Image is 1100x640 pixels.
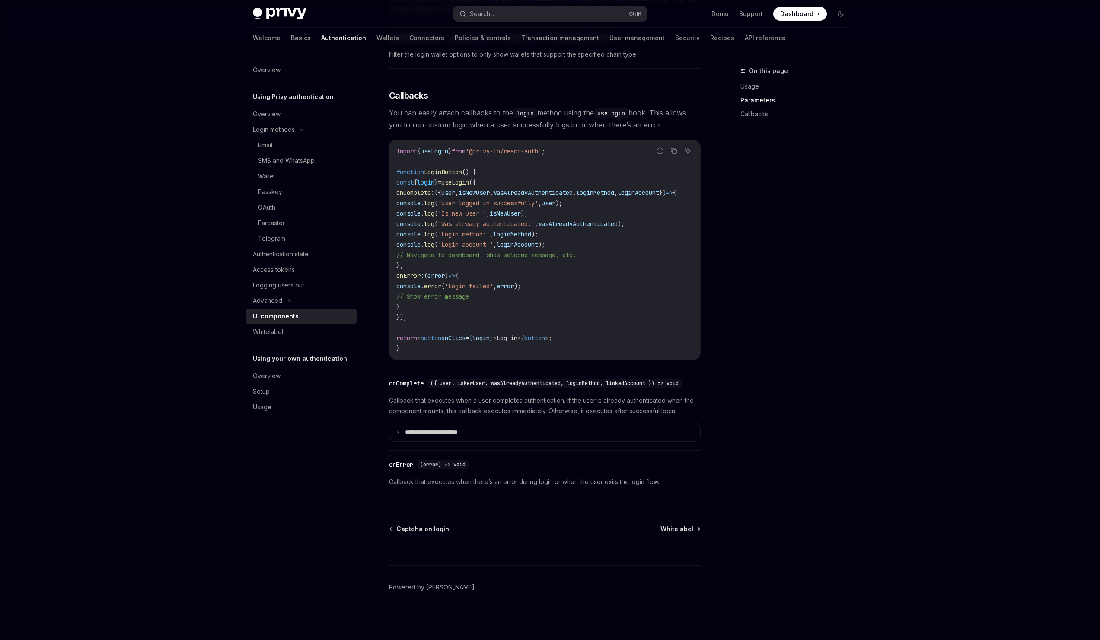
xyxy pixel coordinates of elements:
span: ({ [434,189,441,197]
span: loginAccount [618,189,659,197]
span: > [493,334,497,342]
h5: Using Privy authentication [253,92,334,102]
span: . [421,210,424,217]
span: 'Is new user:' [438,210,486,217]
span: ({ user, isNewUser, wasAlreadyAuthenticated, loginMethod, linkedAccount }) => void [430,380,679,387]
span: . [421,199,424,207]
span: </ [517,334,524,342]
button: Copy the contents from the code block [668,145,679,156]
span: => [448,272,455,280]
span: ); [555,199,562,207]
span: 'User logged in successfully' [438,199,538,207]
span: log [424,210,434,217]
span: (error) => void [420,461,466,468]
span: { [455,272,459,280]
span: , [535,220,538,228]
a: Usage [246,399,357,415]
a: Farcaster [246,215,357,231]
span: = [438,178,441,186]
span: } [396,344,400,352]
a: Recipes [710,28,734,48]
span: Callbacks [389,89,428,102]
span: ( [434,220,438,228]
span: '@privy-io/react-auth' [466,147,542,155]
span: function [396,168,424,176]
span: error [497,282,514,290]
a: Usage [740,80,854,93]
div: Access tokens [253,264,295,275]
span: , [490,189,493,197]
span: Captcha on login [396,525,449,533]
span: 'Was already authenticated:' [438,220,535,228]
a: Callbacks [740,107,854,121]
div: SMS and WhatsApp [258,156,315,166]
a: Authentication [321,28,366,48]
button: Search...CtrlK [453,6,647,22]
span: } [396,303,400,311]
a: Basics [291,28,311,48]
a: Authentication state [246,246,357,262]
div: Authentication state [253,249,309,259]
span: button [421,334,441,342]
div: Search... [470,9,494,19]
h5: Using your own authentication [253,353,347,364]
span: { [414,178,417,186]
span: // Show error message [396,293,469,300]
a: Overview [246,106,357,122]
span: > [545,334,548,342]
span: Log in [497,334,517,342]
span: onError [396,272,421,280]
span: loginMethod [576,189,614,197]
span: console [396,210,421,217]
span: , [455,189,459,197]
a: Logging users out [246,277,357,293]
span: , [614,189,618,197]
span: => [666,189,673,197]
a: Overview [246,368,357,384]
span: Whitelabel [660,525,693,533]
span: login [417,178,434,186]
span: } [448,147,452,155]
div: onComplete [389,379,424,388]
span: } [434,178,438,186]
span: ); [521,210,528,217]
div: Logging users out [253,280,304,290]
span: log [424,220,434,228]
span: ) [445,272,448,280]
span: On this page [749,66,788,76]
span: loginAccount [497,241,538,248]
a: Whitelabel [660,525,700,533]
button: Ask AI [682,145,693,156]
a: API reference [745,28,786,48]
span: log [424,241,434,248]
a: Parameters [740,93,854,107]
div: UI components [253,311,299,322]
span: 'Login method:' [438,230,490,238]
span: const [396,178,414,186]
span: wasAlreadyAuthenticated [538,220,618,228]
span: , [538,199,542,207]
div: onError [389,460,413,469]
span: ( [434,241,438,248]
div: Telegram [258,233,285,244]
a: Connectors [409,28,444,48]
span: ( [434,210,438,217]
span: ); [618,220,625,228]
a: UI components [246,309,357,324]
span: You can easily attach callbacks to the method using the hook. This allows you to run custom logic... [389,107,701,131]
a: OAuth [246,200,357,215]
span: console [396,199,421,207]
a: Telegram [246,231,357,246]
span: onClick [441,334,466,342]
span: < [417,334,421,342]
span: console [396,220,421,228]
a: Wallet [246,169,357,184]
span: : [431,189,434,197]
span: console [396,230,421,238]
img: dark logo [253,8,306,20]
span: Ctrl K [629,10,642,17]
span: 'Login failed' [445,282,493,290]
a: Whitelabel [246,324,357,340]
a: Policies & controls [455,28,511,48]
span: ( [441,282,445,290]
